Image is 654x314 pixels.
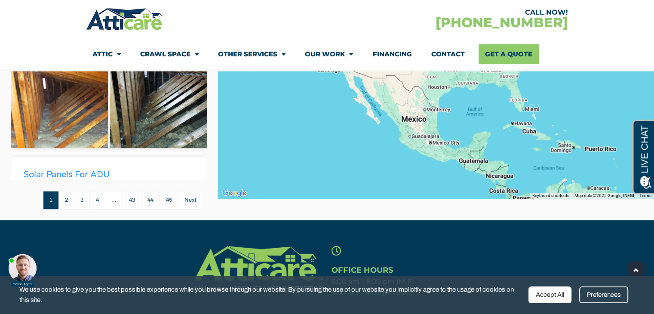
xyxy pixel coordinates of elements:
[431,44,464,64] a: Contact
[332,265,393,275] span: Office Hours
[105,191,123,209] span: ...
[220,188,249,199] a: Open this area in Google Maps (opens a new window)
[11,19,207,216] img: Insulation-Before-and-After.jpg
[4,245,47,288] iframe: Chat Invitation
[327,9,568,16] div: CALL NOW!
[372,44,411,64] a: Financing
[528,286,571,303] div: Accept All
[579,286,628,303] div: Preferences
[305,44,353,64] a: Our Work
[123,191,141,209] a: 43
[19,284,522,305] span: We use cookies to give you the best possible experience while you browse through our website. By ...
[43,191,58,209] span: 1
[532,193,569,199] button: Keyboard shortcuts
[24,169,110,180] a: Solar panels for ADU
[160,191,178,209] a: 45
[21,7,69,18] span: Opens a chat window
[220,188,249,199] img: Google
[218,44,286,64] a: Other Services
[574,193,634,198] span: Map data ©2025 Google, INEGI
[89,191,105,209] a: 4
[74,191,89,209] a: 3
[58,191,74,209] a: 2
[92,44,121,64] a: Attic
[479,44,539,64] a: Get A Quote
[141,191,160,209] a: 44
[639,193,651,198] a: Terms (opens in new tab)
[140,44,199,64] a: Crawl Space
[178,191,203,209] a: Next
[92,44,561,64] nav: Menu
